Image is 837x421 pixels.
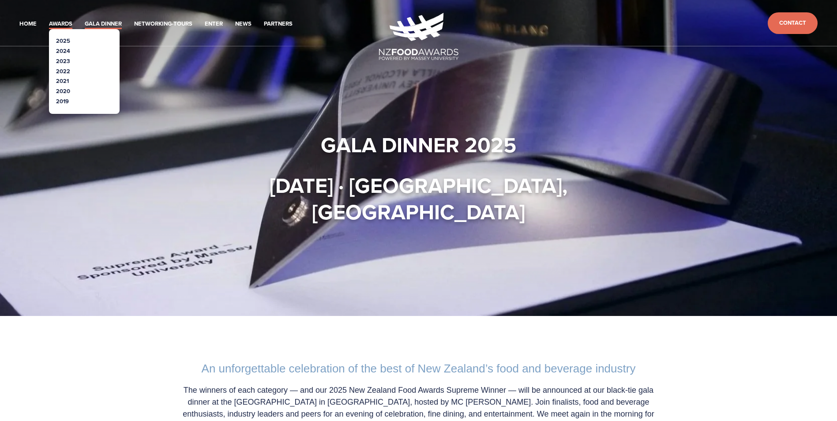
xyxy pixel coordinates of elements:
a: Awards [49,19,72,29]
a: Partners [264,19,293,29]
a: 2024 [56,47,70,55]
a: News [235,19,251,29]
a: Networking-Tours [134,19,192,29]
a: Gala Dinner [85,19,122,29]
a: 2020 [56,87,70,95]
strong: [DATE] · [GEOGRAPHIC_DATA], [GEOGRAPHIC_DATA] [270,170,573,227]
a: 2025 [56,37,70,45]
a: Contact [768,12,818,34]
h1: Gala Dinner 2025 [165,132,673,158]
a: 2022 [56,67,70,75]
h2: An unforgettable celebration of the best of New Zealand’s food and beverage industry [173,362,664,376]
a: Enter [205,19,223,29]
a: 2023 [56,57,70,65]
a: 2019 [56,97,69,105]
a: Home [19,19,37,29]
a: 2021 [56,77,69,85]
